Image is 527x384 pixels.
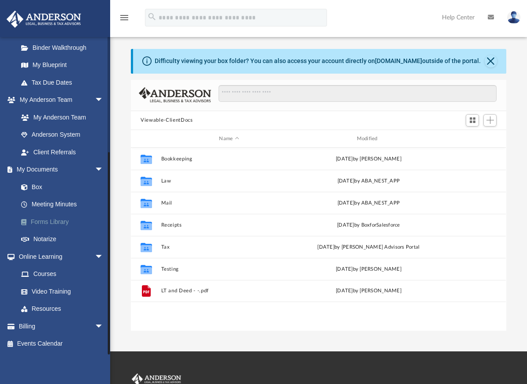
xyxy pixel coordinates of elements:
span: arrow_drop_down [95,91,112,109]
a: Forms Library [12,213,117,231]
a: Billingarrow_drop_down [6,317,117,335]
div: Name [161,135,297,143]
div: [DATE] by ABA_NEST_APP [301,177,437,185]
a: Notarize [12,231,117,248]
a: Online Learningarrow_drop_down [6,248,112,265]
a: Resources [12,300,112,318]
div: [DATE] by [PERSON_NAME] [301,265,437,273]
div: [DATE] by BoxforSalesforce [301,221,437,229]
a: Binder Walkthrough [12,39,117,56]
a: Anderson System [12,126,112,144]
a: menu [119,17,130,23]
a: Box [12,178,112,196]
div: id [135,135,157,143]
div: grid [131,148,506,330]
button: Bookkeeping [161,156,297,162]
button: LT and Deed - -.pdf [161,288,297,294]
a: My Blueprint [12,56,112,74]
div: [DATE] by [PERSON_NAME] Advisors Portal [301,243,437,251]
button: Receipts [161,222,297,228]
a: My Documentsarrow_drop_down [6,161,117,179]
button: Tax [161,244,297,250]
span: arrow_drop_down [95,317,112,336]
a: Tax Due Dates [12,74,117,91]
button: Testing [161,266,297,272]
a: My Anderson Teamarrow_drop_down [6,91,112,109]
a: Events Calendar [6,335,117,353]
button: Viewable-ClientDocs [141,116,193,124]
div: [DATE] by ABA_NEST_APP [301,199,437,207]
span: arrow_drop_down [95,161,112,179]
div: [DATE] by [PERSON_NAME] [301,155,437,163]
div: [DATE] by [PERSON_NAME] [301,287,437,295]
button: Add [483,114,497,127]
i: menu [119,12,130,23]
a: [DOMAIN_NAME] [375,57,422,64]
a: My Anderson Team [12,108,108,126]
img: User Pic [507,11,520,24]
i: search [147,12,157,22]
button: Law [161,178,297,184]
a: Client Referrals [12,143,112,161]
div: Modified [301,135,437,143]
div: Difficulty viewing your box folder? You can also access your account directly on outside of the p... [155,56,481,66]
a: Courses [12,265,112,283]
a: Video Training [12,283,108,300]
button: Mail [161,200,297,206]
span: arrow_drop_down [95,248,112,266]
button: Close [485,55,497,67]
div: id [441,135,502,143]
img: Anderson Advisors Platinum Portal [4,11,84,28]
input: Search files and folders [219,85,497,102]
a: Meeting Minutes [12,196,117,213]
button: Switch to Grid View [466,114,479,127]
